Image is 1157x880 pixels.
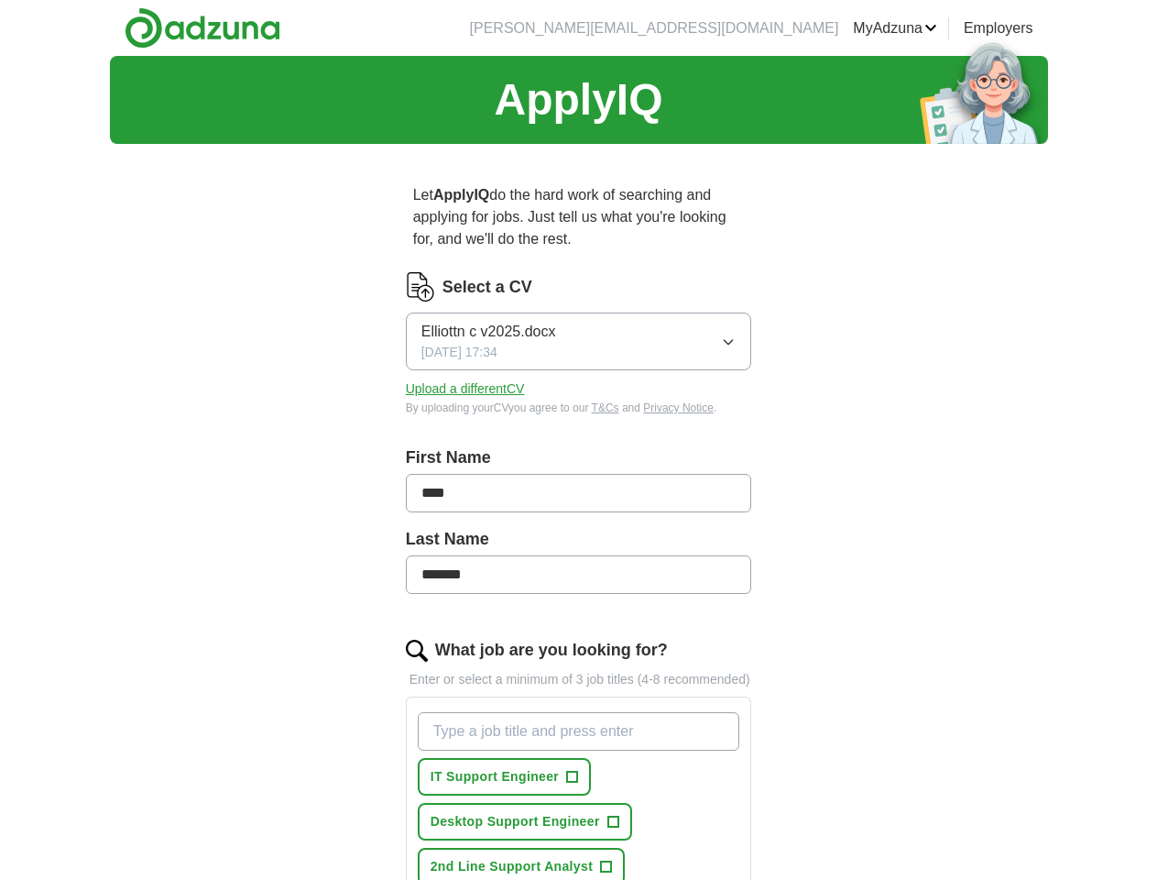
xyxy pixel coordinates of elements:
[494,67,662,133] h1: ApplyIQ
[406,379,525,399] button: Upload a differentCV
[964,17,1033,39] a: Employers
[418,803,632,841] button: Desktop Support Engineer
[406,527,752,552] label: Last Name
[442,275,532,300] label: Select a CV
[853,17,937,39] a: MyAdzuna
[406,272,435,302] img: CV Icon
[406,670,752,689] p: Enter or select a minimum of 3 job titles (4-8 recommended)
[406,400,752,416] div: By uploading your CV you agree to our and .
[406,640,428,662] img: search.png
[418,712,740,751] input: Type a job title and press enter
[421,321,556,343] span: Elliottn c v2025.docx
[431,812,600,831] span: Desktop Support Engineer
[125,7,280,49] img: Adzuna logo
[643,401,714,414] a: Privacy Notice
[435,638,668,663] label: What job are you looking for?
[406,313,752,370] button: Elliottn c v2025.docx[DATE] 17:34
[406,445,752,470] label: First Name
[431,767,559,786] span: IT Support Engineer
[433,187,489,203] strong: ApplyIQ
[592,401,619,414] a: T&Cs
[470,17,839,39] li: [PERSON_NAME][EMAIL_ADDRESS][DOMAIN_NAME]
[418,758,591,796] button: IT Support Engineer
[431,857,593,876] span: 2nd Line Support Analyst
[406,177,752,258] p: Let do the hard work of searching and applying for jobs. Just tell us what you're looking for, an...
[421,343,497,362] span: [DATE] 17:34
